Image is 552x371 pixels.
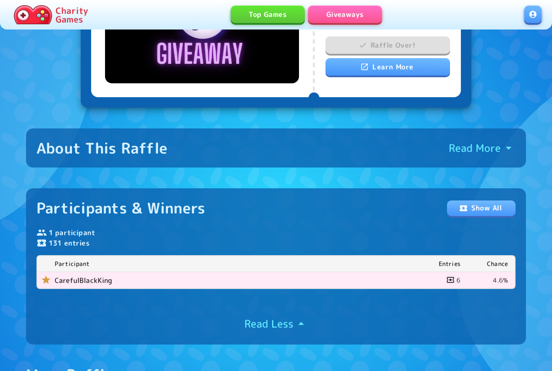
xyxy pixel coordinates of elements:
[420,256,467,272] th: Entries
[36,238,516,248] p: 131 entries
[231,6,305,23] a: Top Games
[447,200,516,216] button: Show All
[244,317,293,331] p: Read Less
[449,141,501,155] p: Read More
[36,139,168,157] div: About This Raffle
[26,128,526,167] button: About This RaffleRead More
[10,3,92,26] a: Charity Games
[420,272,467,289] td: 6
[14,5,52,24] img: Charity.Games
[48,256,420,272] th: Participant
[467,272,515,289] td: 4.6%
[56,6,88,23] p: Charity Games
[467,256,515,272] th: Chance
[36,199,206,217] div: Participants & Winners
[36,227,516,238] p: 1 participant
[308,6,382,23] a: Giveaways
[325,58,450,76] a: Learn More
[244,317,308,331] button: Read Less
[55,275,413,286] p: CarefulBlackKing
